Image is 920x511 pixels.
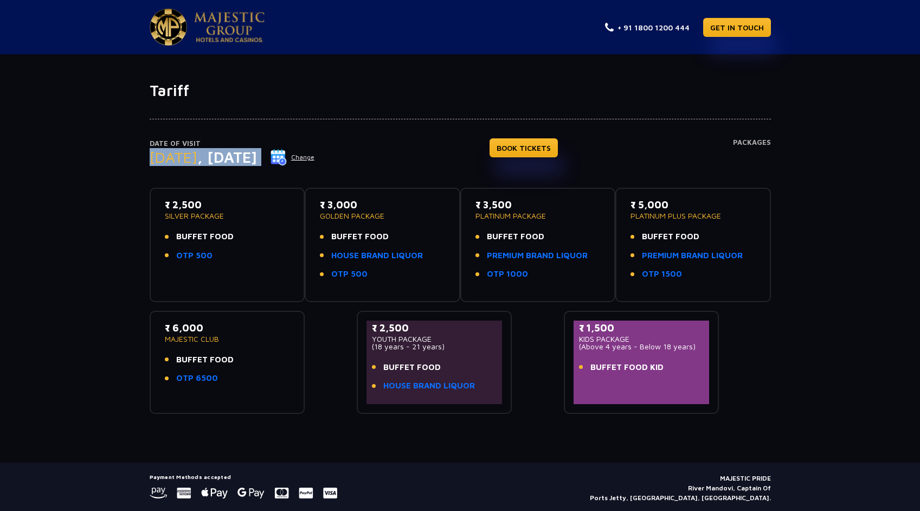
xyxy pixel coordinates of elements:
img: Majestic Pride [194,12,265,42]
p: ₹ 2,500 [165,197,290,212]
span: BUFFET FOOD [383,361,441,374]
a: OTP 500 [176,250,213,262]
span: BUFFET FOOD KID [590,361,664,374]
a: + 91 1800 1200 444 [605,22,690,33]
p: (18 years - 21 years) [372,343,497,350]
p: ₹ 3,500 [475,197,601,212]
p: Date of Visit [150,138,315,149]
h1: Tariff [150,81,771,100]
a: OTP 1500 [642,268,682,280]
p: PLATINUM PLUS PACKAGE [631,212,756,220]
p: ₹ 2,500 [372,321,497,335]
span: BUFFET FOOD [176,354,234,366]
span: BUFFET FOOD [176,231,234,243]
a: PREMIUM BRAND LIQUOR [487,250,588,262]
span: [DATE] [150,148,197,166]
a: BOOK TICKETS [490,138,558,157]
p: MAJESTIC CLUB [165,335,290,343]
img: Majestic Pride [150,9,187,46]
h4: Packages [733,138,771,177]
p: PLATINUM PACKAGE [475,212,601,220]
p: YOUTH PACKAGE [372,335,497,343]
a: PREMIUM BRAND LIQUOR [642,250,743,262]
span: BUFFET FOOD [642,231,699,243]
span: , [DATE] [197,148,257,166]
p: GOLDEN PACKAGE [320,212,445,220]
p: ₹ 5,000 [631,197,756,212]
a: OTP 500 [331,268,368,280]
a: OTP 1000 [487,268,528,280]
a: GET IN TOUCH [703,18,771,37]
a: HOUSE BRAND LIQUOR [383,380,475,392]
span: BUFFET FOOD [487,231,544,243]
p: ₹ 3,000 [320,197,445,212]
a: HOUSE BRAND LIQUOR [331,250,423,262]
p: ₹ 6,000 [165,321,290,335]
button: Change [270,149,315,166]
p: MAJESTIC PRIDE River Mandovi, Captain Of Ports Jetty, [GEOGRAPHIC_DATA], [GEOGRAPHIC_DATA]. [590,474,771,503]
p: SILVER PACKAGE [165,212,290,220]
span: BUFFET FOOD [331,231,389,243]
p: KIDS PACKAGE [579,335,704,343]
a: OTP 6500 [176,372,218,385]
p: (Above 4 years - Below 18 years) [579,343,704,350]
p: ₹ 1,500 [579,321,704,335]
h5: Payment Methods accepted [150,474,337,480]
